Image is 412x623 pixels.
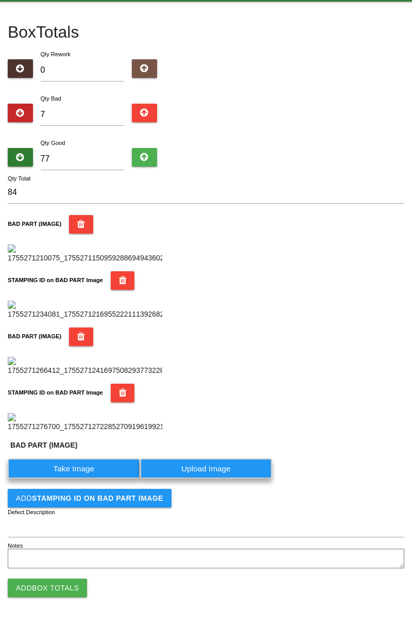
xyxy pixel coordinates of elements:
[8,458,140,479] label: Take Image
[8,357,162,376] img: 1755271266412_17552712416975082937732284207966.jpg
[111,384,135,402] button: STAMPING ID on BAD PART Image
[8,413,162,432] img: 1755271276700_17552712722852709196199211113060.jpg
[8,542,23,550] label: Notes
[8,174,30,183] label: Qty Total
[41,51,71,57] label: Qty Rework
[8,508,55,517] label: Defect Description
[8,244,162,264] img: 1755271210075_17552711509592886949436029914583.jpg
[8,489,171,507] button: AddSTAMPING ID on BAD PART Image
[8,579,87,597] button: AddBox Totals
[8,333,61,339] b: BAD PART (IMAGE)
[41,140,65,146] label: Qty Good
[8,221,61,227] b: BAD PART (IMAGE)
[10,441,77,449] b: BAD PART (IMAGE)
[8,23,404,41] h4: Box Totals
[8,301,162,320] img: 1755271234081_17552712169552221113926825768613.jpg
[111,271,135,290] button: STAMPING ID on BAD PART Image
[69,327,93,346] button: BAD PART (IMAGE)
[69,215,93,234] button: BAD PART (IMAGE)
[140,458,272,479] label: Upload Image
[8,389,103,396] b: STAMPING ID on BAD PART Image
[8,277,103,283] b: STAMPING ID on BAD PART Image
[41,95,61,102] label: Qty Bad
[32,494,163,502] b: STAMPING ID on BAD PART Image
